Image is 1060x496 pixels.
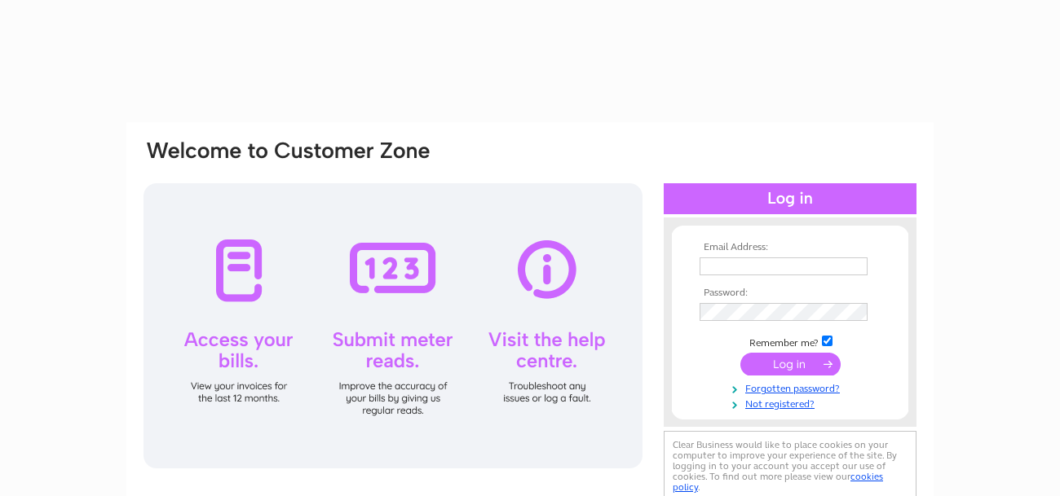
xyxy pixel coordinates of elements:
th: Email Address: [696,242,885,253]
th: Password: [696,288,885,299]
a: Forgotten password? [700,380,885,395]
input: Submit [740,353,841,375]
a: Not registered? [700,395,885,410]
a: cookies policy [673,471,883,493]
td: Remember me? [696,333,885,349]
